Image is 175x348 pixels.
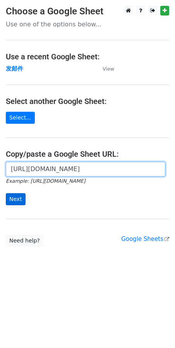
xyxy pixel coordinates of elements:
[6,235,43,247] a: Need help?
[6,20,169,28] p: Use one of the options below...
[6,178,85,184] small: Example: [URL][DOMAIN_NAME]
[103,66,114,72] small: View
[121,235,169,242] a: Google Sheets
[136,311,175,348] iframe: Chat Widget
[6,112,35,124] a: Select...
[6,162,165,177] input: Paste your Google Sheet URL here
[6,65,23,72] a: 发邮件
[136,311,175,348] div: 聊天小组件
[6,149,169,159] h4: Copy/paste a Google Sheet URL:
[95,65,114,72] a: View
[6,193,26,205] input: Next
[6,97,169,106] h4: Select another Google Sheet:
[6,6,169,17] h3: Choose a Google Sheet
[6,52,169,61] h4: Use a recent Google Sheet:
